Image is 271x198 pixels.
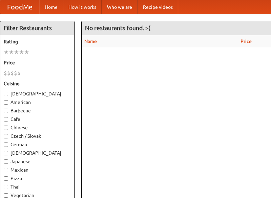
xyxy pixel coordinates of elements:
input: [DEMOGRAPHIC_DATA] [4,92,8,96]
a: Who we are [102,0,138,14]
input: German [4,142,8,147]
input: Barbecue [4,109,8,113]
ng-pluralize: No restaurants found. :-( [85,25,150,31]
label: Barbecue [4,107,71,114]
h5: Rating [4,38,71,45]
input: Cafe [4,117,8,122]
label: Pizza [4,175,71,182]
h4: Filter Restaurants [0,21,74,35]
label: [DEMOGRAPHIC_DATA] [4,150,71,156]
a: Name [84,39,97,44]
input: [DEMOGRAPHIC_DATA] [4,151,8,155]
input: Pizza [4,176,8,181]
li: $ [7,69,11,77]
label: Czech / Slovak [4,133,71,139]
label: Japanese [4,158,71,165]
input: Japanese [4,159,8,164]
label: American [4,99,71,106]
label: Chinese [4,124,71,131]
label: [DEMOGRAPHIC_DATA] [4,90,71,97]
label: Thai [4,183,71,190]
label: Mexican [4,167,71,173]
input: Mexican [4,168,8,172]
a: FoodMe [0,0,39,14]
h5: Cuisine [4,80,71,87]
label: German [4,141,71,148]
li: ★ [9,48,14,56]
input: Czech / Slovak [4,134,8,138]
h5: Price [4,59,71,66]
li: ★ [24,48,29,56]
li: ★ [4,48,9,56]
a: How it works [63,0,102,14]
li: $ [11,69,14,77]
li: ★ [19,48,24,56]
input: Vegetarian [4,193,8,198]
li: $ [14,69,17,77]
a: Price [241,39,252,44]
input: Chinese [4,126,8,130]
li: $ [4,69,7,77]
input: American [4,100,8,105]
li: $ [17,69,21,77]
li: ★ [14,48,19,56]
a: Home [39,0,63,14]
a: Recipe videos [138,0,178,14]
label: Cafe [4,116,71,123]
input: Thai [4,185,8,189]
